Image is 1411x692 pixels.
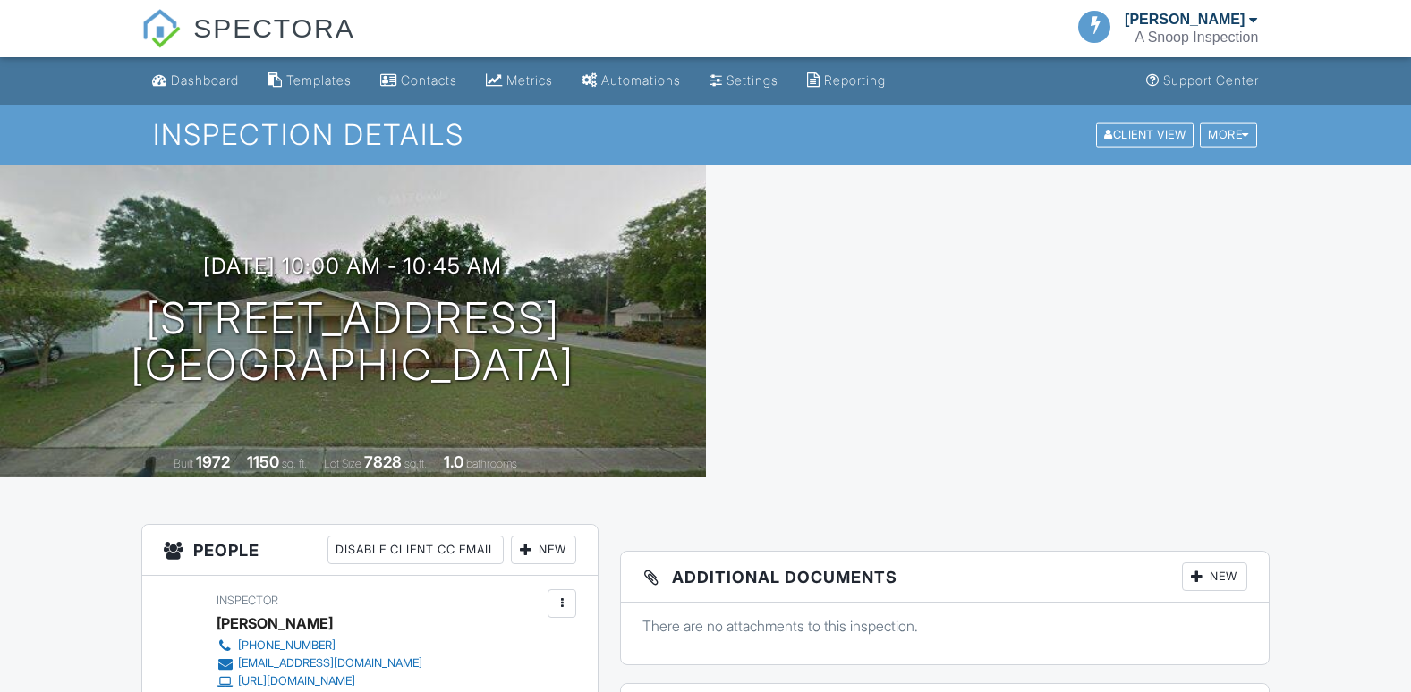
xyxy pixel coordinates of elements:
div: Client View [1096,122,1194,147]
div: [URL][DOMAIN_NAME] [238,674,355,688]
div: More [1200,122,1257,147]
div: [EMAIL_ADDRESS][DOMAIN_NAME] [238,656,422,671]
span: sq. ft. [282,457,307,470]
h3: People [142,525,599,576]
a: SPECTORA [141,27,355,60]
a: Metrics [479,64,560,97]
div: Templates [286,72,352,88]
span: Lot Size [324,457,361,470]
img: The Best Home Inspection Software - Spectora [141,9,181,48]
a: Automations (Basic) [574,64,688,97]
div: [PHONE_NUMBER] [238,638,336,653]
a: Reporting [800,64,893,97]
div: Contacts [401,72,457,88]
div: Metrics [506,72,553,88]
div: New [1182,562,1247,591]
h1: Inspection Details [153,119,1259,150]
div: Settings [727,72,778,88]
h3: Additional Documents [621,552,1269,603]
div: [PERSON_NAME] [1125,11,1245,29]
div: Disable Client CC Email [327,536,504,564]
h1: [STREET_ADDRESS] [GEOGRAPHIC_DATA] [131,295,574,390]
a: Support Center [1139,64,1266,97]
a: [EMAIL_ADDRESS][DOMAIN_NAME] [217,654,422,672]
span: Inspector [217,594,278,607]
a: Settings [702,64,786,97]
p: There are no attachments to this inspection. [642,616,1247,636]
a: Client View [1094,127,1198,140]
h3: [DATE] 10:00 am - 10:45 am [203,254,502,278]
a: Contacts [373,64,464,97]
span: sq.ft. [404,457,427,470]
div: Support Center [1163,72,1259,88]
a: Dashboard [145,64,246,97]
a: [URL][DOMAIN_NAME] [217,672,422,690]
div: 1.0 [444,452,463,471]
div: 7828 [364,452,402,471]
span: bathrooms [466,457,517,470]
div: 1972 [196,452,230,471]
div: A Snoop Inspection [1135,29,1258,46]
span: Built [174,457,193,470]
div: New [511,536,576,564]
div: Dashboard [171,72,239,88]
a: Templates [260,64,359,97]
div: [PERSON_NAME] [217,610,333,637]
div: Reporting [824,72,886,88]
div: Automations [601,72,681,88]
a: [PHONE_NUMBER] [217,637,422,654]
span: SPECTORA [193,9,355,46]
div: 1150 [247,452,279,471]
